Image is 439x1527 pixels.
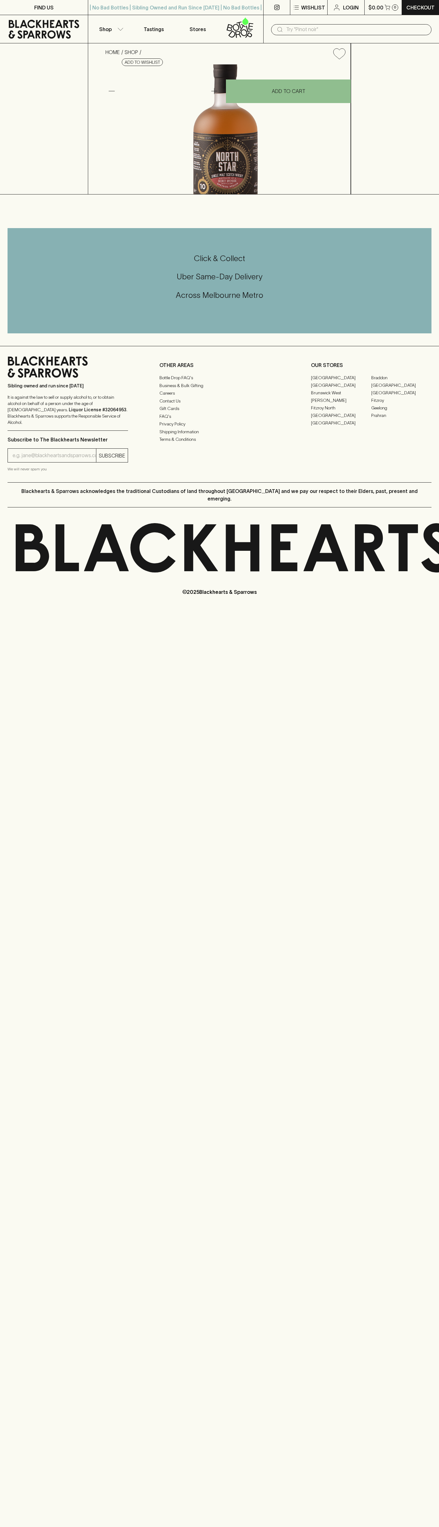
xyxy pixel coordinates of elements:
a: [GEOGRAPHIC_DATA] [311,419,371,427]
button: Add to wishlist [122,58,163,66]
p: Shop [99,25,112,33]
p: SUBSCRIBE [99,452,125,459]
a: Gift Cards [159,405,280,413]
a: [PERSON_NAME] [311,397,371,404]
a: Brunswick West [311,389,371,397]
p: OTHER AREAS [159,361,280,369]
button: SUBSCRIBE [96,449,128,462]
p: 0 [394,6,396,9]
a: Stores [176,15,220,43]
a: Fitzroy [371,397,431,404]
a: Prahran [371,412,431,419]
p: We will never spam you [8,466,128,472]
a: Geelong [371,404,431,412]
img: 34625.png [100,64,351,194]
a: Privacy Policy [159,420,280,428]
button: ADD TO CART [226,79,351,103]
a: Braddon [371,374,431,381]
input: Try "Pinot noir" [286,25,426,35]
a: Terms & Conditions [159,436,280,443]
h5: Click & Collect [8,253,431,264]
p: ADD TO CART [272,87,305,95]
p: Sibling owned and run since [DATE] [8,383,128,389]
a: Bottle Drop FAQ's [159,374,280,382]
a: [GEOGRAPHIC_DATA] [311,412,371,419]
button: Shop [88,15,132,43]
a: Business & Bulk Gifting [159,382,280,389]
strong: Liquor License #32064953 [69,407,126,412]
p: Tastings [144,25,164,33]
a: Shipping Information [159,428,280,435]
h5: Across Melbourne Metro [8,290,431,300]
p: FIND US [34,4,54,11]
p: $0.00 [368,4,383,11]
input: e.g. jane@blackheartsandsparrows.com.au [13,451,96,461]
a: [GEOGRAPHIC_DATA] [371,389,431,397]
p: It is against the law to sell or supply alcohol to, or to obtain alcohol on behalf of a person un... [8,394,128,425]
p: Checkout [406,4,435,11]
p: Wishlist [301,4,325,11]
p: OUR STORES [311,361,431,369]
p: Blackhearts & Sparrows acknowledges the traditional Custodians of land throughout [GEOGRAPHIC_DAT... [12,487,427,502]
button: Add to wishlist [331,46,348,62]
div: Call to action block [8,228,431,333]
a: Tastings [132,15,176,43]
a: FAQ's [159,413,280,420]
a: Fitzroy North [311,404,371,412]
p: Stores [190,25,206,33]
a: HOME [105,49,120,55]
p: Subscribe to The Blackhearts Newsletter [8,436,128,443]
h5: Uber Same-Day Delivery [8,271,431,282]
a: Careers [159,390,280,397]
a: SHOP [125,49,138,55]
a: Contact Us [159,397,280,405]
a: [GEOGRAPHIC_DATA] [311,381,371,389]
a: [GEOGRAPHIC_DATA] [371,381,431,389]
p: Login [343,4,359,11]
a: [GEOGRAPHIC_DATA] [311,374,371,381]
